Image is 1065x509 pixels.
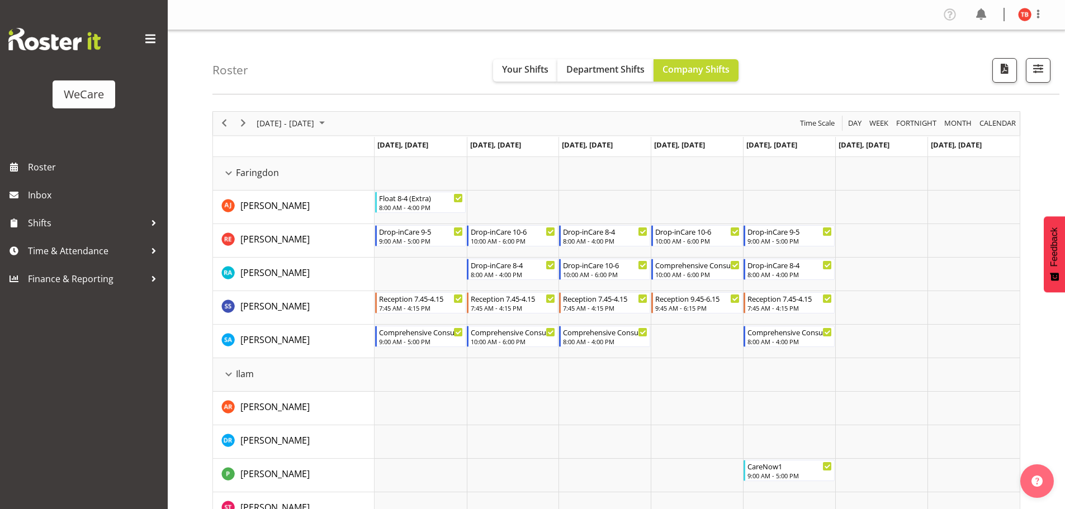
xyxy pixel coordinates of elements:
[28,215,145,231] span: Shifts
[563,259,647,270] div: Drop-inCare 10-6
[471,236,555,245] div: 10:00 AM - 6:00 PM
[493,59,557,82] button: Your Shifts
[28,242,145,259] span: Time & Attendance
[240,467,310,481] a: [PERSON_NAME]
[213,224,375,258] td: Rachel Els resource
[471,270,555,279] div: 8:00 AM - 4:00 PM
[847,116,863,130] span: Day
[651,259,742,280] div: Rachna Anderson"s event - Comprehensive Consult 10-6 Begin From Thursday, October 2, 2025 at 10:0...
[1031,475,1043,487] img: help-xxl-2.png
[747,236,832,245] div: 9:00 AM - 5:00 PM
[846,116,864,130] button: Timeline Day
[563,293,647,304] div: Reception 7.45-4.15
[379,226,463,237] div: Drop-inCare 9-5
[744,259,835,280] div: Rachna Anderson"s event - Drop-inCare 8-4 Begin From Friday, October 3, 2025 at 8:00:00 AM GMT+13...
[377,140,428,150] span: [DATE], [DATE]
[747,293,832,304] div: Reception 7.45-4.15
[992,58,1017,83] button: Download a PDF of the roster according to the set date range.
[379,326,463,337] div: Comprehensive Consult 9-5
[895,116,938,130] span: Fortnight
[894,116,939,130] button: Fortnight
[563,270,647,279] div: 10:00 AM - 6:00 PM
[240,266,310,279] a: [PERSON_NAME]
[746,140,797,150] span: [DATE], [DATE]
[240,468,310,480] span: [PERSON_NAME]
[563,337,647,346] div: 8:00 AM - 4:00 PM
[471,303,555,312] div: 7:45 AM - 4:15 PM
[236,166,279,179] span: Faringdon
[557,59,654,82] button: Department Shifts
[559,326,650,347] div: Sarah Abbott"s event - Comprehensive Consult 8-4 Begin From Wednesday, October 1, 2025 at 8:00:00...
[213,157,375,191] td: Faringdon resource
[747,226,832,237] div: Drop-inCare 9-5
[240,401,310,413] span: [PERSON_NAME]
[213,191,375,224] td: Amy Johannsen resource
[798,116,837,130] button: Time Scale
[375,225,466,246] div: Rachel Els"s event - Drop-inCare 9-5 Begin From Monday, September 29, 2025 at 9:00:00 AM GMT+13:0...
[379,293,463,304] div: Reception 7.45-4.15
[747,471,832,480] div: 9:00 AM - 5:00 PM
[8,28,101,50] img: Rosterit website logo
[943,116,974,130] button: Timeline Month
[747,303,832,312] div: 7:45 AM - 4:15 PM
[471,259,555,270] div: Drop-inCare 8-4
[467,326,558,347] div: Sarah Abbott"s event - Comprehensive Consult 10-6 Begin From Tuesday, September 30, 2025 at 10:00...
[236,116,251,130] button: Next
[240,434,310,447] a: [PERSON_NAME]
[213,258,375,291] td: Rachna Anderson resource
[240,267,310,279] span: [PERSON_NAME]
[471,337,555,346] div: 10:00 AM - 6:00 PM
[253,112,332,135] div: Sep 29 - Oct 05, 2025
[471,226,555,237] div: Drop-inCare 10-6
[978,116,1018,130] button: Month
[747,460,832,472] div: CareNow1
[662,63,730,75] span: Company Shifts
[747,259,832,270] div: Drop-inCare 8-4
[471,326,555,337] div: Comprehensive Consult 10-6
[868,116,891,130] button: Timeline Week
[1044,216,1065,292] button: Feedback - Show survey
[655,226,740,237] div: Drop-inCare 10-6
[240,299,310,313] a: [PERSON_NAME]
[931,140,982,150] span: [DATE], [DATE]
[28,187,162,203] span: Inbox
[379,236,463,245] div: 9:00 AM - 5:00 PM
[213,425,375,459] td: Deepti Raturi resource
[379,203,463,212] div: 8:00 AM - 4:00 PM
[978,116,1017,130] span: calendar
[747,270,832,279] div: 8:00 AM - 4:00 PM
[212,64,248,77] h4: Roster
[744,460,835,481] div: Pooja Prabhu"s event - CareNow1 Begin From Friday, October 3, 2025 at 9:00:00 AM GMT+13:00 Ends A...
[1026,58,1050,83] button: Filter Shifts
[943,116,973,130] span: Month
[654,140,705,150] span: [DATE], [DATE]
[563,226,647,237] div: Drop-inCare 8-4
[240,199,310,212] a: [PERSON_NAME]
[502,63,548,75] span: Your Shifts
[839,140,889,150] span: [DATE], [DATE]
[64,86,104,103] div: WeCare
[240,333,310,346] a: [PERSON_NAME]
[563,326,647,337] div: Comprehensive Consult 8-4
[744,225,835,246] div: Rachel Els"s event - Drop-inCare 9-5 Begin From Friday, October 3, 2025 at 9:00:00 AM GMT+13:00 E...
[213,325,375,358] td: Sarah Abbott resource
[375,192,466,213] div: Amy Johannsen"s event - Float 8-4 (Extra) Begin From Monday, September 29, 2025 at 8:00:00 AM GMT...
[240,334,310,346] span: [PERSON_NAME]
[240,232,310,246] a: [PERSON_NAME]
[655,270,740,279] div: 10:00 AM - 6:00 PM
[563,236,647,245] div: 8:00 AM - 4:00 PM
[470,140,521,150] span: [DATE], [DATE]
[379,303,463,312] div: 7:45 AM - 4:15 PM
[28,270,145,287] span: Finance & Reporting
[213,392,375,425] td: Andrea Ramirez resource
[747,326,832,337] div: Comprehensive Consult 8-4
[1018,8,1031,21] img: tyla-boyd11707.jpg
[562,140,613,150] span: [DATE], [DATE]
[655,293,740,304] div: Reception 9.45-6.15
[213,358,375,392] td: Ilam resource
[744,292,835,313] div: Sara Sherwin"s event - Reception 7.45-4.15 Begin From Friday, October 3, 2025 at 7:45:00 AM GMT+1...
[213,291,375,325] td: Sara Sherwin resource
[471,293,555,304] div: Reception 7.45-4.15
[1049,227,1059,267] span: Feedback
[255,116,330,130] button: October 2025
